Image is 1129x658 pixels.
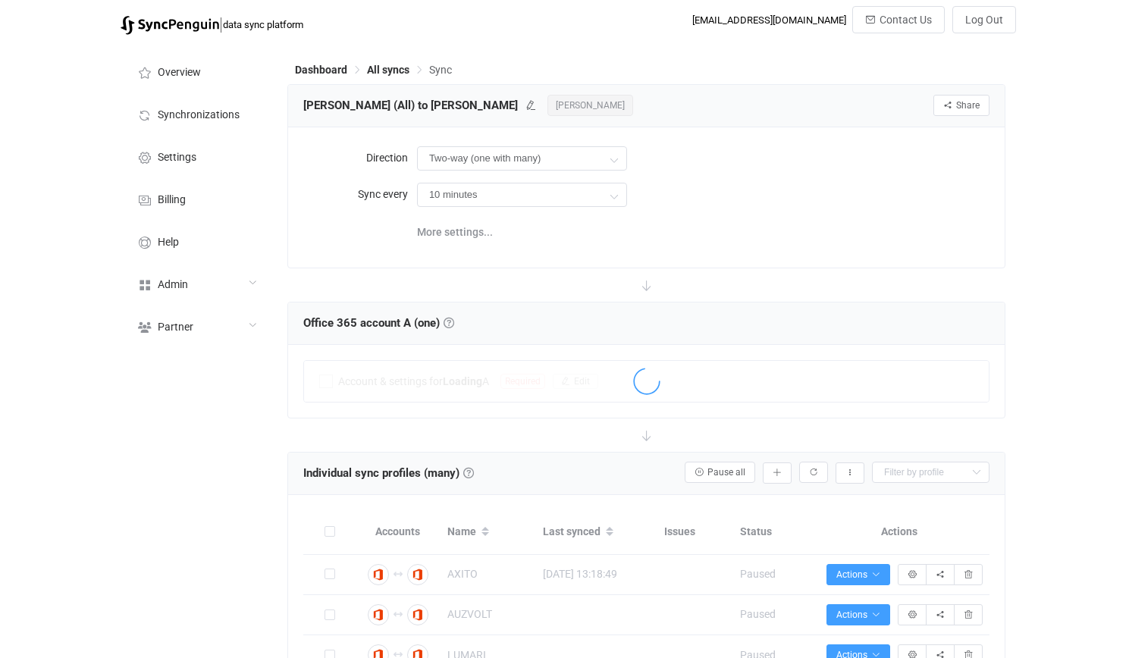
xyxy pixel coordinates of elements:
span: Office 365 account A (one) [303,312,454,334]
span: Contact Us [880,14,932,26]
span: data sync platform [223,19,303,30]
span: Partner [158,321,193,334]
a: Overview [121,50,272,92]
span: Log Out [965,14,1003,26]
button: Log Out [952,6,1016,33]
span: Help [158,237,179,249]
div: [EMAIL_ADDRESS][DOMAIN_NAME] [692,14,846,26]
span: Sync [429,64,452,76]
button: Contact Us [852,6,945,33]
a: Settings [121,135,272,177]
span: All syncs [367,64,409,76]
a: Billing [121,177,272,220]
span: Billing [158,194,186,206]
span: Dashboard [295,64,347,76]
span: Synchronizations [158,109,240,121]
a: Help [121,220,272,262]
a: Synchronizations [121,92,272,135]
span: Settings [158,152,196,164]
span: | [219,14,223,35]
img: syncpenguin.svg [121,16,219,35]
a: |data sync platform [121,14,303,35]
div: Breadcrumb [295,64,452,75]
span: Admin [158,279,188,291]
span: Overview [158,67,201,79]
